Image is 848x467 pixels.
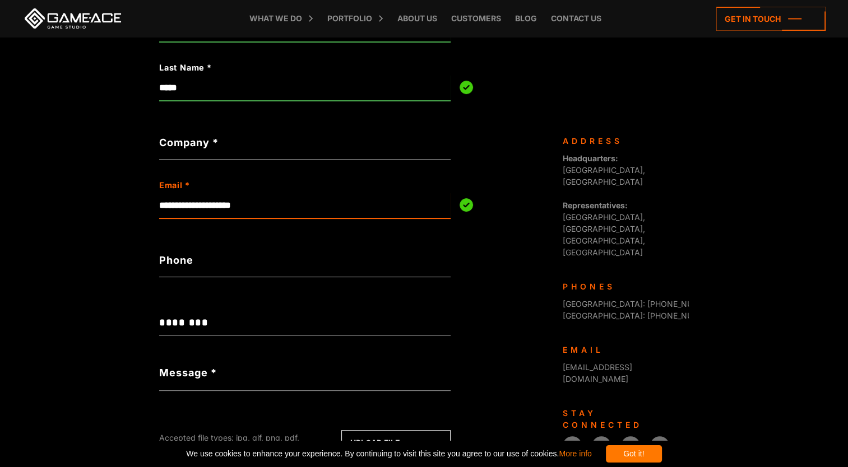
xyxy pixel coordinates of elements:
[563,153,645,186] span: [GEOGRAPHIC_DATA], [GEOGRAPHIC_DATA]
[159,432,316,455] div: Accepted file types: jpg, gif, png, pdf, doc, docx, xls, xlsx, ppt, pptx
[563,200,645,257] span: [GEOGRAPHIC_DATA], [GEOGRAPHIC_DATA], [GEOGRAPHIC_DATA], [GEOGRAPHIC_DATA]
[563,362,632,384] a: [EMAIL_ADDRESS][DOMAIN_NAME]
[186,445,591,463] span: We use cookies to enhance your experience. By continuing to visit this site you agree to our use ...
[159,253,451,268] label: Phone
[159,135,451,150] label: Company *
[563,299,717,309] span: [GEOGRAPHIC_DATA]: [PHONE_NUMBER]
[563,281,680,292] div: Phones
[159,62,392,74] label: Last Name *
[563,135,680,147] div: Address
[341,430,451,455] a: Upload file
[563,344,680,356] div: Email
[563,407,680,431] div: Stay connected
[716,7,826,31] a: Get in touch
[563,153,618,163] strong: Headquarters:
[159,179,392,192] label: Email *
[563,200,628,210] strong: Representatives:
[159,365,217,380] label: Message *
[606,445,662,463] div: Got it!
[563,311,717,320] span: [GEOGRAPHIC_DATA]: [PHONE_NUMBER]
[559,449,591,458] a: More info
